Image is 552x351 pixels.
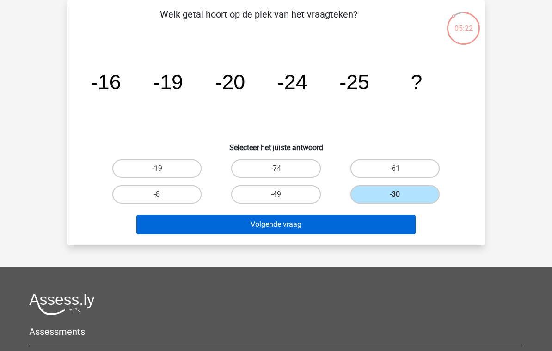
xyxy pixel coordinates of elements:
img: Assessly logo [29,293,95,315]
div: 05:22 [446,11,481,34]
label: -30 [350,185,440,204]
tspan: -16 [91,70,121,93]
h5: Assessments [29,326,523,337]
label: -74 [231,159,320,178]
tspan: -20 [215,70,245,93]
label: -8 [112,185,202,204]
h6: Selecteer het juiste antwoord [82,136,470,152]
tspan: -25 [339,70,369,93]
button: Volgende vraag [136,215,416,234]
p: Welk getal hoort op de plek van het vraagteken? [82,7,435,35]
label: -49 [231,185,320,204]
tspan: ? [411,70,422,93]
tspan: -19 [153,70,183,93]
tspan: -24 [277,70,307,93]
label: -61 [350,159,440,178]
label: -19 [112,159,202,178]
